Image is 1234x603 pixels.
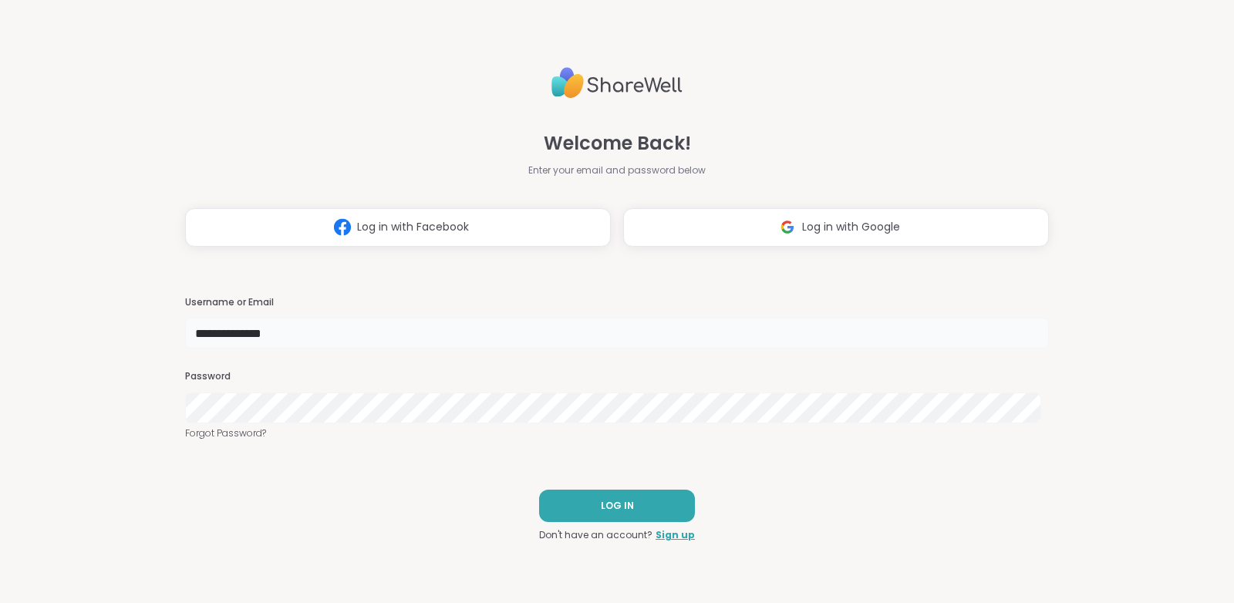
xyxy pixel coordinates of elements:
[802,219,900,235] span: Log in with Google
[185,370,1049,383] h3: Password
[656,528,695,542] a: Sign up
[328,213,357,241] img: ShareWell Logomark
[544,130,691,157] span: Welcome Back!
[185,426,1049,440] a: Forgot Password?
[528,163,706,177] span: Enter your email and password below
[539,490,695,522] button: LOG IN
[773,213,802,241] img: ShareWell Logomark
[623,208,1049,247] button: Log in with Google
[539,528,652,542] span: Don't have an account?
[185,296,1049,309] h3: Username or Email
[357,219,469,235] span: Log in with Facebook
[185,208,611,247] button: Log in with Facebook
[601,499,634,513] span: LOG IN
[551,61,683,105] img: ShareWell Logo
